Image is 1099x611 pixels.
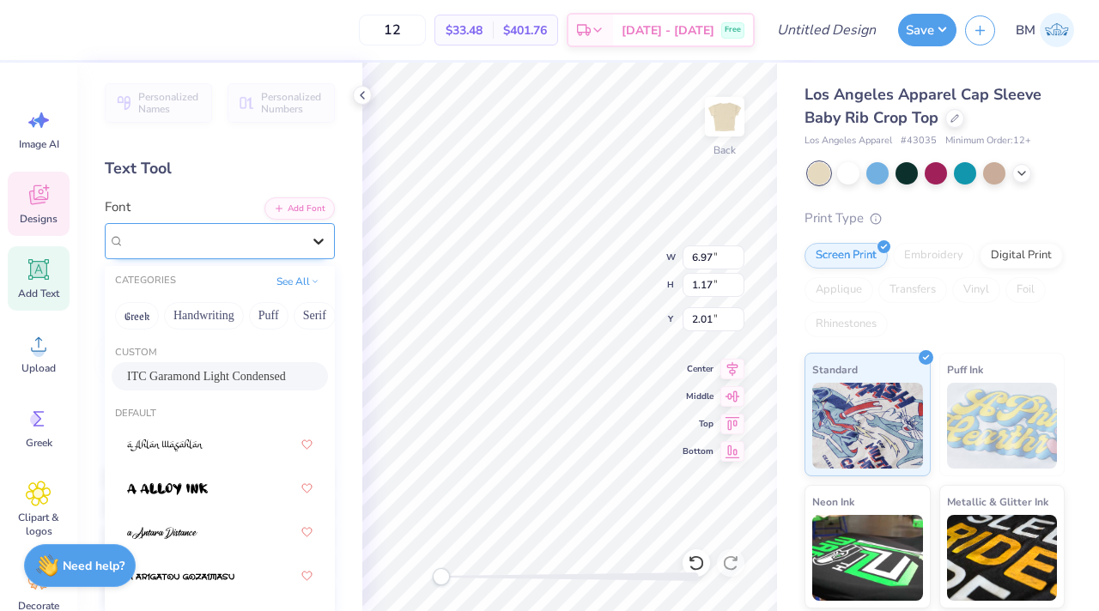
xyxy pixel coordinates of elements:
span: # 43035 [901,134,937,148]
span: $401.76 [503,21,547,39]
span: Personalized Names [138,91,202,115]
div: Applique [805,277,873,303]
strong: Need help? [63,558,124,574]
span: Free [725,24,741,36]
div: Default [105,407,335,421]
div: Accessibility label [433,568,450,585]
div: CATEGORIES [115,274,176,288]
img: Neon Ink [812,515,923,601]
img: Metallic & Glitter Ink [947,515,1058,601]
button: Personalized Names [105,83,212,123]
span: Bottom [683,445,713,458]
img: Puff Ink [947,383,1058,469]
span: Los Angeles Apparel Cap Sleeve Baby Rib Crop Top [805,84,1041,128]
div: Text Tool [105,157,335,180]
button: Serif [294,302,336,330]
button: Add Font [264,197,335,220]
div: Rhinestones [805,312,888,337]
img: a Antara Distance [127,527,197,539]
input: Untitled Design [763,13,890,47]
span: Center [683,362,713,376]
button: Puff [249,302,288,330]
img: Bella Moitoso [1040,13,1074,47]
div: Back [713,142,736,158]
span: BM [1016,21,1035,40]
div: Vinyl [952,277,1000,303]
span: Add Text [18,287,59,300]
button: Save [898,14,956,46]
button: Personalized Numbers [228,83,335,123]
span: Clipart & logos [10,511,67,538]
span: Upload [21,361,56,375]
label: Font [105,197,131,217]
img: Standard [812,383,923,469]
span: ITC Garamond Light Condensed [127,367,286,385]
input: – – [359,15,426,45]
a: BM [1008,13,1082,47]
span: $33.48 [446,21,483,39]
span: Puff Ink [947,360,983,378]
span: Personalized Numbers [261,91,325,115]
span: Metallic & Glitter Ink [947,493,1048,511]
span: Top [683,417,713,431]
div: Embroidery [893,243,975,269]
span: Greek [26,436,52,450]
div: Transfers [878,277,947,303]
img: a Ahlan Wasahlan [127,439,203,451]
span: Standard [812,360,858,378]
span: [DATE] - [DATE] [622,21,714,39]
button: Greek [115,302,159,330]
img: a Alloy Ink [127,483,208,495]
span: Los Angeles Apparel [805,134,892,148]
button: See All [271,273,325,290]
div: Screen Print [805,243,888,269]
span: Minimum Order: 12 + [945,134,1031,148]
div: Foil [1005,277,1046,303]
div: Custom [105,346,335,360]
span: Middle [683,390,713,403]
div: Print Type [805,209,1065,228]
span: Image AI [19,137,59,151]
button: Handwriting [164,302,244,330]
div: Digital Print [980,243,1063,269]
span: Neon Ink [812,493,854,511]
img: Back [707,100,742,134]
span: Designs [20,212,58,226]
img: a Arigatou Gozaimasu [127,571,234,583]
